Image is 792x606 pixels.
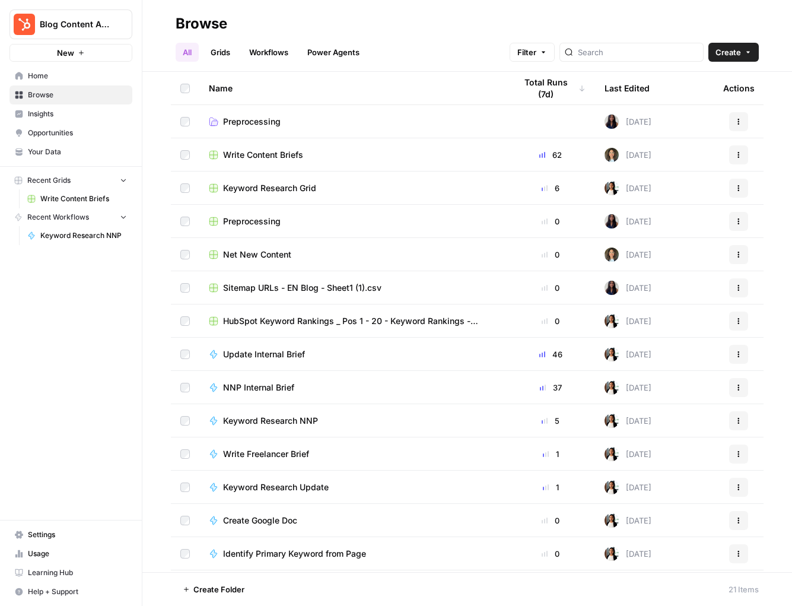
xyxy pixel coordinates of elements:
[223,249,291,261] span: Net New Content
[729,583,759,595] div: 21 Items
[22,189,132,208] a: Write Content Briefs
[605,513,651,528] div: [DATE]
[28,147,127,157] span: Your Data
[28,548,127,559] span: Usage
[9,208,132,226] button: Recent Workflows
[209,515,497,526] a: Create Google Doc
[176,14,227,33] div: Browse
[605,115,651,129] div: [DATE]
[28,71,127,81] span: Home
[516,282,586,294] div: 0
[605,447,619,461] img: xqjo96fmx1yk2e67jao8cdkou4un
[223,515,297,526] span: Create Google Doc
[209,315,497,327] a: HubSpot Keyword Rankings _ Pos 1 - 20 - Keyword Rankings - HubSpot.com.csv
[242,43,295,62] a: Workflows
[605,513,619,528] img: xqjo96fmx1yk2e67jao8cdkou4un
[605,281,651,295] div: [DATE]
[510,43,555,62] button: Filter
[9,172,132,189] button: Recent Grids
[223,282,381,294] span: Sitemap URLs - EN Blog - Sheet1 (1).csv
[9,525,132,544] a: Settings
[516,382,586,394] div: 37
[516,149,586,161] div: 62
[209,116,497,128] a: Preprocessing
[209,415,497,427] a: Keyword Research NNP
[605,214,619,229] img: rox323kbkgutb4wcij4krxobkpon
[605,380,651,395] div: [DATE]
[605,347,619,361] img: xqjo96fmx1yk2e67jao8cdkou4un
[708,43,759,62] button: Create
[605,414,651,428] div: [DATE]
[28,90,127,100] span: Browse
[9,85,132,104] a: Browse
[40,18,112,30] span: Blog Content Action Plan
[40,193,127,204] span: Write Content Briefs
[176,43,199,62] a: All
[516,182,586,194] div: 6
[209,149,497,161] a: Write Content Briefs
[209,481,497,493] a: Keyword Research Update
[9,123,132,142] a: Opportunities
[605,72,650,104] div: Last Edited
[605,314,619,328] img: xqjo96fmx1yk2e67jao8cdkou4un
[605,181,619,195] img: xqjo96fmx1yk2e67jao8cdkou4un
[28,567,127,578] span: Learning Hub
[28,128,127,138] span: Opportunities
[223,481,329,493] span: Keyword Research Update
[516,548,586,560] div: 0
[40,230,127,241] span: Keyword Research NNP
[209,215,497,227] a: Preprocessing
[605,547,619,561] img: xqjo96fmx1yk2e67jao8cdkou4un
[28,109,127,119] span: Insights
[14,14,35,35] img: Blog Content Action Plan Logo
[516,481,586,493] div: 1
[9,544,132,563] a: Usage
[209,382,497,394] a: NNP Internal Brief
[605,347,651,361] div: [DATE]
[209,548,497,560] a: Identify Primary Keyword from Page
[605,314,651,328] div: [DATE]
[203,43,237,62] a: Grids
[605,281,619,295] img: rox323kbkgutb4wcij4krxobkpon
[223,415,318,427] span: Keyword Research NNP
[223,448,309,460] span: Write Freelancer Brief
[176,580,252,599] button: Create Folder
[605,248,619,262] img: 2lxmex1b25e6z9c9ikx19pg4vxoo
[605,380,619,395] img: xqjo96fmx1yk2e67jao8cdkou4un
[605,148,619,162] img: 2lxmex1b25e6z9c9ikx19pg4vxoo
[223,149,303,161] span: Write Content Briefs
[223,548,366,560] span: Identify Primary Keyword from Page
[223,315,497,327] span: HubSpot Keyword Rankings _ Pos 1 - 20 - Keyword Rankings - HubSpot.com.csv
[605,480,619,494] img: xqjo96fmx1yk2e67jao8cdkou4un
[9,44,132,62] button: New
[9,563,132,582] a: Learning Hub
[9,9,132,39] button: Workspace: Blog Content Action Plan
[516,72,586,104] div: Total Runs (7d)
[300,43,367,62] a: Power Agents
[223,215,281,227] span: Preprocessing
[605,447,651,461] div: [DATE]
[9,66,132,85] a: Home
[209,249,497,261] a: Net New Content
[517,46,536,58] span: Filter
[27,212,89,223] span: Recent Workflows
[605,480,651,494] div: [DATE]
[605,181,651,195] div: [DATE]
[605,148,651,162] div: [DATE]
[57,47,74,59] span: New
[723,72,755,104] div: Actions
[9,142,132,161] a: Your Data
[9,104,132,123] a: Insights
[516,448,586,460] div: 1
[9,582,132,601] button: Help + Support
[193,583,244,595] span: Create Folder
[27,175,71,186] span: Recent Grids
[605,547,651,561] div: [DATE]
[605,214,651,229] div: [DATE]
[223,182,316,194] span: Keyword Research Grid
[516,315,586,327] div: 0
[605,248,651,262] div: [DATE]
[209,182,497,194] a: Keyword Research Grid
[605,414,619,428] img: xqjo96fmx1yk2e67jao8cdkou4un
[209,282,497,294] a: Sitemap URLs - EN Blog - Sheet1 (1).csv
